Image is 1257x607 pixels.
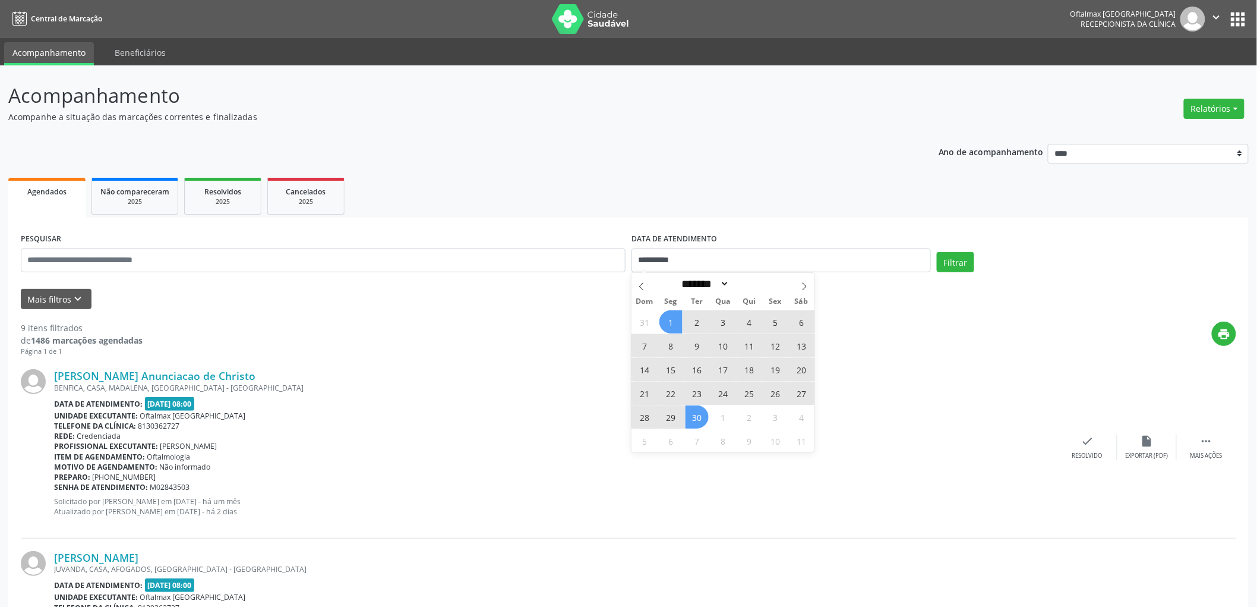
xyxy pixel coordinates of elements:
span: Seg [658,298,684,306]
span: Setembro 8, 2025 [659,334,683,357]
span: Central de Marcação [31,14,102,24]
span: Setembro 19, 2025 [764,358,787,381]
span: Não informado [160,462,211,472]
span: Setembro 2, 2025 [686,310,709,334]
span: Setembro 11, 2025 [738,334,761,357]
span: Setembro 27, 2025 [790,382,813,405]
a: Acompanhamento [4,42,94,65]
i: insert_drive_file [1141,435,1154,448]
div: 2025 [276,197,336,206]
span: Outubro 5, 2025 [633,429,656,452]
a: Central de Marcação [8,9,102,29]
span: Setembro 12, 2025 [764,334,787,357]
strong: 1486 marcações agendadas [31,335,143,346]
span: Setembro 21, 2025 [633,382,656,405]
b: Rede: [54,431,75,441]
span: Sex [762,298,788,306]
button:  [1205,7,1228,32]
b: Motivo de agendamento: [54,462,157,472]
span: Setembro 20, 2025 [790,358,813,381]
b: Unidade executante: [54,411,138,421]
b: Item de agendamento: [54,452,145,462]
span: Oftalmax [GEOGRAPHIC_DATA] [140,411,246,421]
span: Outubro 7, 2025 [686,429,709,452]
a: Beneficiários [106,42,174,63]
span: 8130362727 [138,421,180,431]
span: Setembro 1, 2025 [659,310,683,334]
span: Setembro 24, 2025 [712,382,735,405]
span: Setembro 6, 2025 [790,310,813,334]
span: Outubro 4, 2025 [790,405,813,429]
p: Solicitado por [PERSON_NAME] em [DATE] - há um mês Atualizado por [PERSON_NAME] em [DATE] - há 2 ... [54,496,1058,517]
span: Setembro 7, 2025 [633,334,656,357]
select: Month [678,278,730,290]
span: Dom [631,298,658,306]
i:  [1210,11,1223,24]
span: Qua [710,298,736,306]
button: Mais filtroskeyboard_arrow_down [21,289,91,310]
p: Acompanhe a situação das marcações correntes e finalizadas [8,111,877,123]
span: [PERSON_NAME] [160,441,217,451]
button: apps [1228,9,1249,30]
span: Setembro 15, 2025 [659,358,683,381]
span: M02843503 [150,482,190,492]
b: Senha de atendimento: [54,482,148,492]
div: de [21,334,143,347]
button: Filtrar [937,252,974,272]
span: Outubro 10, 2025 [764,429,787,452]
span: Setembro 14, 2025 [633,358,656,381]
span: Setembro 9, 2025 [686,334,709,357]
button: print [1212,322,1236,346]
span: Não compareceram [100,187,169,197]
span: Setembro 4, 2025 [738,310,761,334]
div: Resolvido [1072,452,1103,460]
i:  [1200,435,1213,448]
span: Setembro 30, 2025 [686,405,709,429]
span: Oftalmax [GEOGRAPHIC_DATA] [140,592,246,602]
div: Oftalmax [GEOGRAPHIC_DATA] [1070,9,1176,19]
span: Setembro 25, 2025 [738,382,761,405]
span: Ter [684,298,710,306]
span: Oftalmologia [147,452,191,462]
span: Setembro 10, 2025 [712,334,735,357]
button: Relatórios [1184,99,1245,119]
a: [PERSON_NAME] Anunciacao de Christo [54,369,255,382]
div: 2025 [100,197,169,206]
span: Setembro 29, 2025 [659,405,683,429]
span: Cancelados [286,187,326,197]
div: 2025 [193,197,252,206]
a: [PERSON_NAME] [54,551,138,564]
p: Acompanhamento [8,81,877,111]
input: Year [729,278,769,290]
span: Setembro 28, 2025 [633,405,656,429]
div: BENFICA, CASA, MADALENA, [GEOGRAPHIC_DATA] - [GEOGRAPHIC_DATA] [54,383,1058,393]
i: keyboard_arrow_down [72,293,85,306]
b: Preparo: [54,472,90,482]
span: Agendados [27,187,67,197]
div: Mais ações [1190,452,1223,460]
span: Credenciada [77,431,121,441]
span: Setembro 5, 2025 [764,310,787,334]
div: 9 itens filtrados [21,322,143,334]
span: Setembro 3, 2025 [712,310,735,334]
label: PESQUISAR [21,230,61,249]
i: print [1218,328,1231,341]
span: Recepcionista da clínica [1081,19,1176,29]
span: Setembro 22, 2025 [659,382,683,405]
b: Data de atendimento: [54,399,143,409]
span: Outubro 6, 2025 [659,429,683,452]
span: Outubro 8, 2025 [712,429,735,452]
span: Outubro 3, 2025 [764,405,787,429]
span: Setembro 26, 2025 [764,382,787,405]
label: DATA DE ATENDIMENTO [631,230,717,249]
div: JUVANDA, CASA, AFOGADOS, [GEOGRAPHIC_DATA] - [GEOGRAPHIC_DATA] [54,564,1058,574]
span: Resolvidos [204,187,241,197]
img: img [21,369,46,394]
span: Sáb [788,298,814,306]
b: Unidade executante: [54,592,138,602]
span: Setembro 18, 2025 [738,358,761,381]
span: Outubro 1, 2025 [712,405,735,429]
b: Telefone da clínica: [54,421,136,431]
img: img [1180,7,1205,32]
img: img [21,551,46,576]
